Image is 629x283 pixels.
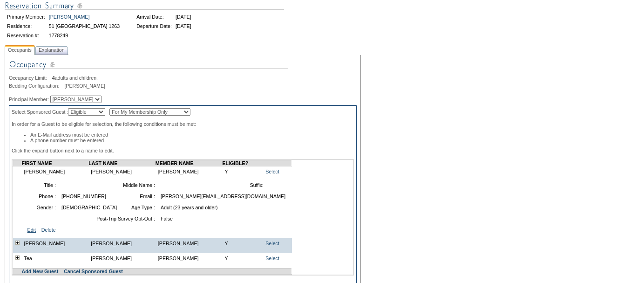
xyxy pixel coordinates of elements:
[265,241,279,246] a: Select
[64,269,123,274] a: Cancel Sponsored Guest
[47,22,121,30] td: 51 [GEOGRAPHIC_DATA] 1263
[121,180,157,190] td: Middle Name :
[27,227,36,233] a: Edit
[52,75,55,81] span: 4
[37,45,67,55] span: Explanation
[30,132,354,138] li: An E-Mail address must be entered
[22,160,89,166] td: FIRST NAME
[158,202,289,213] td: Adult (23 years and older)
[25,191,58,201] td: Phone :
[15,241,20,245] img: plus.gif
[223,166,261,177] td: Y
[41,227,56,233] a: Delete
[156,166,223,177] td: [PERSON_NAME]
[121,202,157,213] td: Age Type :
[6,45,34,55] span: Occupants
[22,166,89,177] td: [PERSON_NAME]
[22,238,89,248] td: [PERSON_NAME]
[88,160,156,166] td: LAST NAME
[158,191,289,201] td: [PERSON_NAME][EMAIL_ADDRESS][DOMAIN_NAME]
[49,14,90,20] a: [PERSON_NAME]
[158,214,289,224] td: False
[156,238,223,248] td: [PERSON_NAME]
[9,59,288,75] img: Occupancy
[25,202,58,213] td: Gender :
[265,169,279,174] a: Select
[9,75,357,81] div: adults and children.
[156,253,223,263] td: [PERSON_NAME]
[174,22,193,30] td: [DATE]
[9,97,49,102] span: Principal Member:
[265,255,279,261] a: Select
[181,180,266,190] td: Suffix:
[88,166,156,177] td: [PERSON_NAME]
[223,160,261,166] td: ELIGIBLE?
[223,238,261,248] td: Y
[88,238,156,248] td: [PERSON_NAME]
[30,138,354,143] li: A phone number must be entered
[25,180,58,190] td: Title :
[6,22,47,30] td: Residence:
[6,31,47,40] td: Reservation #:
[22,269,59,274] a: Add New Guest
[59,191,120,201] td: [PHONE_NUMBER]
[22,253,89,263] td: Tea
[121,191,157,201] td: Email :
[88,253,156,263] td: [PERSON_NAME]
[64,83,105,89] span: [PERSON_NAME]
[9,75,51,81] span: Occupancy Limit:
[59,202,120,213] td: [DEMOGRAPHIC_DATA]
[135,13,173,21] td: Arrival Date:
[6,13,47,21] td: Primary Member:
[15,255,20,260] img: plus.gif
[156,160,223,166] td: MEMBER NAME
[135,22,173,30] td: Departure Date:
[223,253,261,263] td: Y
[9,83,63,89] span: Bedding Configuration:
[47,31,121,40] td: 1778249
[174,13,193,21] td: [DATE]
[25,214,157,224] td: Post-Trip Survey Opt-Out :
